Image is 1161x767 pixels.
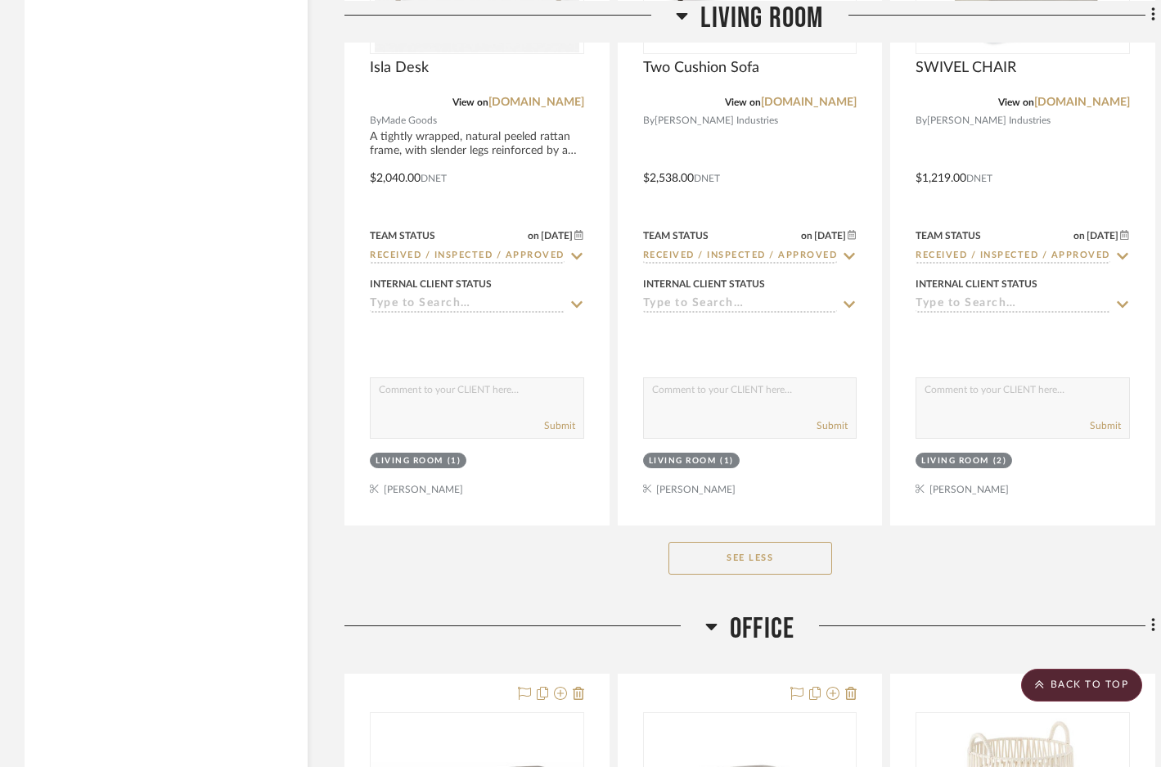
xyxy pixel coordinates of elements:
[730,611,794,647] span: Office
[993,455,1007,467] div: (2)
[655,113,778,129] span: [PERSON_NAME] Industries
[916,59,1016,77] span: SWIVEL CHAIR
[1021,669,1142,702] scroll-to-top-button: BACK TO TOP
[643,249,838,264] input: Type to Search…
[1034,97,1130,108] a: [DOMAIN_NAME]
[528,231,539,241] span: on
[643,228,709,243] div: Team Status
[927,113,1051,129] span: [PERSON_NAME] Industries
[817,418,848,433] button: Submit
[668,542,832,575] button: See Less
[643,59,759,77] span: Two Cushion Sofa
[801,231,812,241] span: on
[376,455,443,467] div: Living Room
[370,277,492,291] div: Internal Client Status
[916,277,1037,291] div: Internal Client Status
[649,455,717,467] div: Living Room
[1085,230,1120,241] span: [DATE]
[916,249,1110,264] input: Type to Search…
[370,228,435,243] div: Team Status
[916,228,981,243] div: Team Status
[1090,418,1121,433] button: Submit
[370,249,565,264] input: Type to Search…
[370,113,381,129] span: By
[544,418,575,433] button: Submit
[539,230,574,241] span: [DATE]
[916,297,1110,313] input: Type to Search…
[998,97,1034,107] span: View on
[643,113,655,129] span: By
[452,97,488,107] span: View on
[812,230,848,241] span: [DATE]
[921,455,989,467] div: Living Room
[370,59,429,77] span: Isla Desk
[643,277,765,291] div: Internal Client Status
[725,97,761,107] span: View on
[720,455,734,467] div: (1)
[370,297,565,313] input: Type to Search…
[448,455,461,467] div: (1)
[916,113,927,129] span: By
[488,97,584,108] a: [DOMAIN_NAME]
[381,113,437,129] span: Made Goods
[761,97,857,108] a: [DOMAIN_NAME]
[1073,231,1085,241] span: on
[643,297,838,313] input: Type to Search…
